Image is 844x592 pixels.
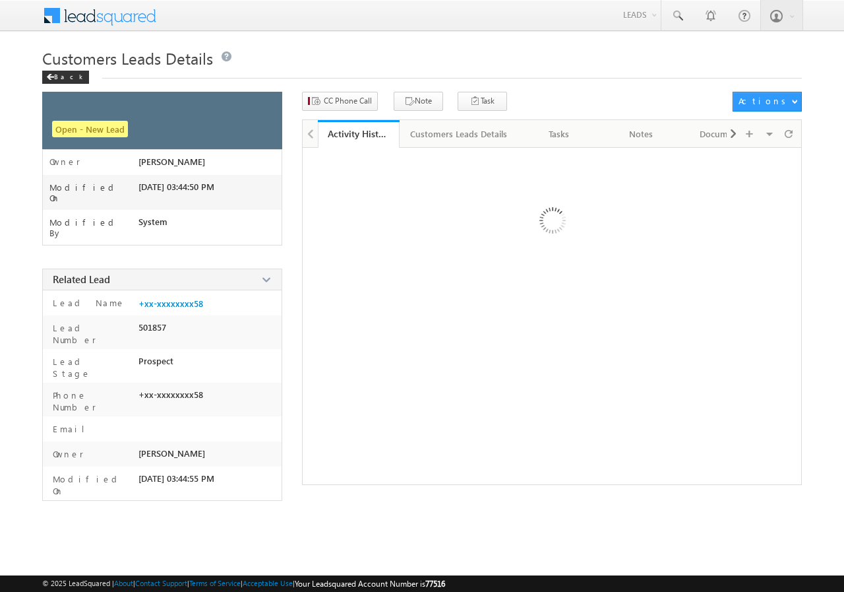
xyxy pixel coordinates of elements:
a: About [114,579,133,587]
div: Back [42,71,89,84]
label: Phone Number [49,389,133,413]
a: +xx-xxxxxxxx58 [138,298,203,309]
span: 77516 [425,579,445,589]
a: Contact Support [135,579,187,587]
button: Actions [733,92,802,112]
button: Task [458,92,507,111]
a: Customers Leads Details [400,120,519,148]
span: System [138,216,167,227]
span: [PERSON_NAME] [138,448,205,459]
a: Tasks [519,120,601,148]
span: +xx-xxxxxxxx58 [138,389,203,400]
span: [PERSON_NAME] [138,156,205,167]
div: Tasks [529,126,589,142]
span: Related Lead [53,273,110,286]
div: Activity History [328,127,390,140]
span: 501857 [138,322,166,333]
a: Acceptable Use [243,579,293,587]
label: Email [49,423,95,435]
label: Owner [49,156,80,167]
li: Activity History [318,120,400,147]
label: Owner [49,448,84,460]
a: Notes [601,120,682,148]
label: Modified By [49,217,138,238]
span: Prospect [138,356,173,366]
label: Modified On [49,473,133,497]
span: CC Phone Call [324,95,372,107]
img: Loading ... [483,154,620,291]
span: © 2025 LeadSquared | | | | | [42,577,445,590]
span: [DATE] 03:44:55 PM [138,473,214,484]
label: Lead Stage [49,356,133,379]
span: [DATE] 03:44:50 PM [138,181,214,192]
div: Documents [693,126,752,142]
label: Modified On [49,182,138,203]
label: Lead Number [49,322,133,346]
div: Actions [738,95,791,107]
button: CC Phone Call [302,92,378,111]
label: Lead Name [49,297,125,309]
div: Notes [611,126,671,142]
span: Your Leadsquared Account Number is [295,579,445,589]
div: Customers Leads Details [410,126,507,142]
span: Open - New Lead [52,121,128,137]
button: Note [394,92,443,111]
a: Documents [682,120,764,148]
span: Customers Leads Details [42,48,213,69]
a: Activity History [318,120,400,148]
a: Terms of Service [189,579,241,587]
